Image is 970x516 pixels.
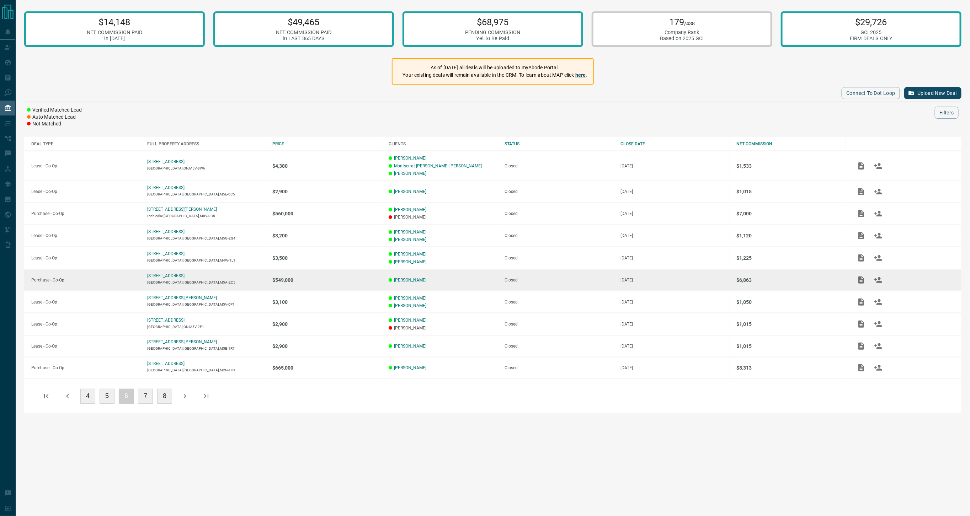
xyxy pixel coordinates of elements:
a: [STREET_ADDRESS] [147,251,185,256]
p: Purchase - Co-Op [31,211,140,216]
p: $549,000 [273,277,382,283]
span: Add / View Documents [853,233,870,238]
p: [STREET_ADDRESS] [147,229,185,234]
button: Upload New Deal [904,87,961,99]
p: [GEOGRAPHIC_DATA],ON,M5V-3W6 [147,166,265,170]
p: Lease - Co-Op [31,322,140,327]
div: PENDING COMMISSION [465,29,521,36]
button: Connect to Dot Loop [842,87,900,99]
li: Auto Matched Lead [27,114,82,121]
span: Add / View Documents [853,365,870,370]
span: Add / View Documents [853,189,870,194]
div: Closed [505,300,613,305]
span: Add / View Documents [853,321,870,326]
p: $1,050 [737,299,846,305]
p: [STREET_ADDRESS] [147,273,185,278]
p: $1,015 [737,321,846,327]
div: FULL PROPERTY ADDRESS [147,141,265,146]
p: $29,726 [850,17,892,27]
div: Closed [505,322,613,327]
p: Lease - Co-Op [31,233,140,238]
p: [DATE] [620,233,729,238]
a: [PERSON_NAME] [394,252,426,257]
p: Purchase - Co-Op [31,278,140,283]
p: $2,900 [273,343,382,349]
p: $2,900 [273,321,382,327]
div: Closed [505,211,613,216]
div: GCI 2025 [850,29,892,36]
p: $68,975 [465,17,521,27]
p: $49,465 [276,17,331,27]
span: Add / View Documents [853,343,870,348]
p: [GEOGRAPHIC_DATA],[GEOGRAPHIC_DATA],M5E-0C5 [147,192,265,196]
li: Verified Matched Lead [27,107,82,114]
p: [DATE] [620,322,729,327]
a: [PERSON_NAME] [394,318,426,323]
div: FIRM DEALS ONLY [850,36,892,42]
p: [GEOGRAPHIC_DATA],[GEOGRAPHIC_DATA],M5G-2G4 [147,236,265,240]
div: PRICE [273,141,382,146]
div: NET COMMISSION PAID [87,29,142,36]
p: $14,148 [87,17,142,27]
a: Montserrat [PERSON_NAME] [PERSON_NAME] [394,163,482,168]
div: NET COMMISSION [737,141,846,146]
button: Filters [935,107,959,119]
p: [PERSON_NAME] [389,215,497,220]
p: [DATE] [620,163,729,168]
button: 7 [138,389,153,404]
p: $1,120 [737,233,846,238]
span: Add / View Documents [853,255,870,260]
p: [GEOGRAPHIC_DATA],ON,M5V-2P1 [147,325,265,329]
div: DEAL TYPE [31,141,140,146]
a: [PERSON_NAME] [394,171,426,176]
p: $3,100 [273,299,382,305]
div: in LAST 365 DAYS [276,36,331,42]
p: [GEOGRAPHIC_DATA],[GEOGRAPHIC_DATA],M2N-1H1 [147,368,265,372]
p: As of [DATE] all deals will be uploaded to myAbode Portal. [403,64,587,71]
span: Match Clients [870,365,887,370]
p: Etobicoke,[GEOGRAPHIC_DATA],M8V-0C5 [147,214,265,218]
a: here [575,72,586,78]
div: Based on 2025 GCI [660,36,704,42]
span: Add / View Documents [853,277,870,282]
span: Add / View Documents [853,211,870,216]
p: 179 [660,17,704,27]
a: [PERSON_NAME] [394,303,426,308]
p: $3,500 [273,255,382,261]
a: [STREET_ADDRESS] [147,185,185,190]
div: in [DATE] [87,36,142,42]
span: Match Clients [870,255,887,260]
div: NET COMMISSION PAID [276,29,331,36]
p: [DATE] [620,278,729,283]
span: Match Clients [870,299,887,304]
p: [STREET_ADDRESS][PERSON_NAME] [147,295,217,300]
button: 5 [100,389,114,404]
p: $1,225 [737,255,846,261]
a: [PERSON_NAME] [394,230,426,235]
p: $560,000 [273,211,382,216]
p: [DATE] [620,344,729,349]
a: [PERSON_NAME] [394,189,426,194]
span: Add / View Documents [853,299,870,304]
a: [STREET_ADDRESS] [147,159,185,164]
p: [DATE] [620,256,729,260]
p: [GEOGRAPHIC_DATA],[GEOGRAPHIC_DATA],M4W-1L1 [147,258,265,262]
div: Yet to Be Paid [465,36,521,42]
a: [PERSON_NAME] [394,365,426,370]
a: [STREET_ADDRESS][PERSON_NAME] [147,339,217,344]
div: Closed [505,278,613,283]
button: 8 [157,389,172,404]
div: CLIENTS [389,141,497,146]
a: [PERSON_NAME] [394,237,426,242]
p: Lease - Co-Op [31,300,140,305]
p: $1,015 [737,189,846,194]
a: [STREET_ADDRESS][PERSON_NAME] [147,207,217,212]
p: Your existing deals will remain available in the CRM. To learn about MAP click . [403,71,587,79]
p: Purchase - Co-Op [31,365,140,370]
p: [PERSON_NAME] [389,326,497,330]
